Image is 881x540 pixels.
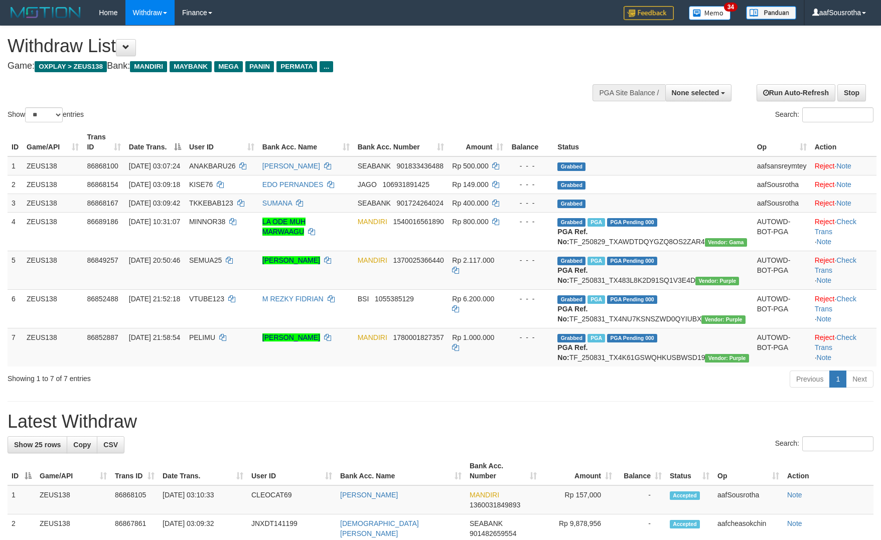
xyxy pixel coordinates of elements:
span: 86868100 [87,162,118,170]
a: Check Trans [815,295,856,313]
td: aafSousrotha [713,485,783,514]
a: [DEMOGRAPHIC_DATA][PERSON_NAME] [340,519,419,537]
span: SEABANK [358,162,391,170]
span: Marked by aafsolysreylen [588,295,605,304]
td: 1 [8,156,23,175]
th: Date Trans.: activate to sort column ascending [159,457,247,485]
td: aafsansreymtey [753,156,811,175]
label: Search: [775,436,873,451]
th: Op: activate to sort column ascending [713,457,783,485]
span: PGA Pending [607,218,657,227]
th: Trans ID: activate to sort column ascending [111,457,159,485]
div: - - - [511,198,549,208]
span: Rp 800.000 [452,218,488,226]
th: Status: activate to sort column ascending [666,457,713,485]
a: Check Trans [815,218,856,236]
td: · [811,194,876,212]
img: Feedback.jpg [624,6,674,20]
a: Reject [815,199,835,207]
span: Rp 149.000 [452,181,488,189]
div: - - - [511,161,549,171]
span: 86849257 [87,256,118,264]
td: · [811,156,876,175]
span: Grabbed [557,218,585,227]
span: CSV [103,441,118,449]
span: Marked by aafsreyleap [588,257,605,265]
span: SEMUA25 [189,256,222,264]
span: VTUBE123 [189,295,224,303]
span: Accepted [670,491,700,500]
span: ANAKBARU26 [189,162,236,170]
span: PELIMU [189,333,215,341]
td: ZEUS138 [23,289,83,328]
a: Reject [815,333,835,341]
h1: Withdraw List [8,36,577,56]
td: · [811,175,876,194]
span: MEGA [214,61,243,72]
span: MAYBANK [170,61,212,72]
td: 2 [8,175,23,194]
span: Copy 1055385129 to clipboard [375,295,414,303]
span: [DATE] 03:09:18 [129,181,180,189]
span: SEABANK [470,519,503,527]
span: KISE76 [189,181,213,189]
span: Grabbed [557,162,585,171]
span: 86868167 [87,199,118,207]
input: Search: [802,436,873,451]
span: [DATE] 10:31:07 [129,218,180,226]
a: Check Trans [815,256,856,274]
span: Accepted [670,520,700,528]
span: Copy 901724264024 to clipboard [397,199,444,207]
th: Status [553,128,753,156]
span: None selected [672,89,719,97]
span: Rp 500.000 [452,162,488,170]
a: Reject [815,256,835,264]
span: TKKEBAB123 [189,199,233,207]
a: Note [817,353,832,362]
a: Note [787,519,802,527]
span: Rp 6.200.000 [452,295,494,303]
img: MOTION_logo.png [8,5,84,20]
a: Reject [815,218,835,226]
div: - - - [511,217,549,227]
a: Previous [790,371,830,388]
span: Grabbed [557,200,585,208]
span: Show 25 rows [14,441,61,449]
div: - - - [511,179,549,190]
td: 3 [8,194,23,212]
b: PGA Ref. No: [557,228,588,246]
select: Showentries [25,107,63,122]
span: MANDIRI [358,218,387,226]
span: Rp 1.000.000 [452,333,494,341]
span: Grabbed [557,181,585,190]
th: Bank Acc. Name: activate to sort column ascending [258,128,354,156]
span: JAGO [358,181,377,189]
span: BSI [358,295,369,303]
th: Amount: activate to sort column ascending [448,128,507,156]
span: PGA Pending [607,295,657,304]
td: 5 [8,251,23,289]
h4: Game: Bank: [8,61,577,71]
span: [DATE] 20:50:46 [129,256,180,264]
a: SUMANA [262,199,292,207]
td: · · [811,212,876,251]
td: ZEUS138 [23,194,83,212]
th: Bank Acc. Number: activate to sort column ascending [354,128,449,156]
span: MANDIRI [358,333,387,341]
span: Marked by aafkaynarin [588,218,605,227]
a: M REZKY FIDRIAN [262,295,324,303]
button: None selected [665,84,732,101]
span: Grabbed [557,334,585,342]
a: [PERSON_NAME] [262,333,320,341]
a: Show 25 rows [8,436,67,453]
div: PGA Site Balance / [593,84,665,101]
a: Note [817,276,832,284]
span: Grabbed [557,257,585,265]
span: Vendor URL: https://trx4.1velocity.biz [695,277,739,285]
th: Trans ID: activate to sort column ascending [83,128,124,156]
a: Copy [67,436,97,453]
a: Note [817,238,832,246]
a: [PERSON_NAME] [340,491,398,499]
a: [PERSON_NAME] [262,256,320,264]
label: Show entries [8,107,84,122]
